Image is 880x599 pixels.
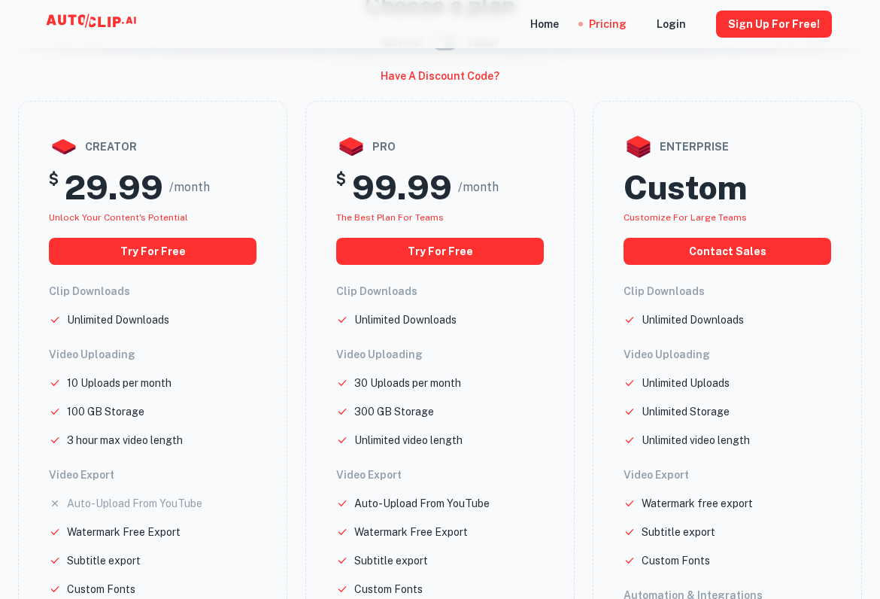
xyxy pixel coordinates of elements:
[375,63,505,89] button: Have a discount code?
[624,467,831,483] h6: Video Export
[67,403,144,420] p: 100 GB Storage
[67,581,135,597] p: Custom Fonts
[49,467,256,483] h6: Video Export
[49,346,256,363] h6: Video Uploading
[354,432,463,448] p: Unlimited video length
[354,552,428,569] p: Subtitle export
[642,432,750,448] p: Unlimited video length
[354,524,468,540] p: Watermark Free Export
[49,212,188,223] span: Unlock your Content's potential
[624,238,831,265] button: Contact Sales
[624,212,747,223] span: Customize for large teams
[336,283,544,299] h6: Clip Downloads
[354,375,461,391] p: 30 Uploads per month
[336,212,444,223] span: The best plan for teams
[67,552,141,569] p: Subtitle export
[381,68,499,84] h6: Have a discount code?
[624,283,831,299] h6: Clip Downloads
[642,495,753,512] p: Watermark free export
[336,168,346,208] h5: $
[49,238,256,265] button: Try for free
[336,346,544,363] h6: Video Uploading
[336,132,544,162] div: pro
[67,432,183,448] p: 3 hour max video length
[354,495,490,512] p: Auto-Upload From YouTube
[67,524,181,540] p: Watermark Free Export
[624,346,831,363] h6: Video Uploading
[642,375,730,391] p: Unlimited Uploads
[354,403,434,420] p: 300 GB Storage
[67,375,171,391] p: 10 Uploads per month
[169,178,210,196] span: /month
[49,283,256,299] h6: Clip Downloads
[642,524,715,540] p: Subtitle export
[624,168,748,208] h2: Custom
[354,581,423,597] p: Custom Fonts
[642,312,744,328] p: Unlimited Downloads
[352,168,452,208] h2: 99.99
[67,312,169,328] p: Unlimited Downloads
[642,552,710,569] p: Custom Fonts
[49,168,59,208] h5: $
[336,467,544,483] h6: Video Export
[336,238,544,265] button: Try for free
[458,178,499,196] span: /month
[642,403,730,420] p: Unlimited Storage
[624,132,831,162] div: enterprise
[49,132,256,162] div: creator
[354,312,457,328] p: Unlimited Downloads
[65,168,163,208] h2: 29.99
[67,495,202,512] p: Auto-Upload From YouTube
[716,11,832,38] button: Sign Up for free!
